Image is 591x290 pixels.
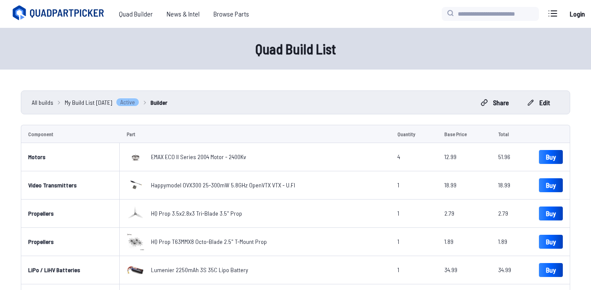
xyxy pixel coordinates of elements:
td: Component [21,125,120,143]
button: Share [473,96,516,110]
a: Buy [539,207,563,220]
td: 18.99 [437,171,492,200]
a: Buy [539,150,563,164]
a: Buy [539,178,563,192]
a: Builder [151,98,167,107]
a: Browse Parts [207,5,256,23]
a: HQ Prop T63MMX8 Octo-Blade 2.5" T-Mount Prop [151,237,267,246]
a: News & Intel [160,5,207,23]
td: Part [120,125,390,143]
a: Happymodel OVX300 25-300mW 5.8GHz OpenVTX VTX - U.Fl [151,181,295,190]
a: Propellers [28,238,54,245]
a: LiPo / LiHV Batteries [28,266,80,273]
td: 2.79 [437,200,492,228]
span: My Build List [DATE] [65,98,112,107]
span: 1 [397,181,399,189]
td: 1.89 [437,228,492,256]
img: image [127,148,144,166]
h1: Quad Build List [18,38,573,59]
td: Quantity [391,125,437,143]
a: Propellers [28,210,54,217]
td: 1.89 [491,228,532,256]
span: 1 [397,238,399,245]
span: 4 [397,153,400,160]
img: image [127,233,144,250]
span: 1 [397,266,399,273]
a: Buy [539,235,563,249]
a: Motors [28,153,46,160]
td: 34.99 [491,256,532,284]
a: Video Transmitters [28,181,77,189]
a: Login [567,5,588,23]
td: 2.79 [491,200,532,228]
td: 18.99 [491,171,532,200]
img: image [127,261,144,279]
span: HQ Prop 3.5x2.8x3 Tri-Blade 3.5" Prop [151,210,242,217]
img: image [127,177,144,194]
a: HQ Prop 3.5x2.8x3 Tri-Blade 3.5" Prop [151,209,242,218]
a: Buy [539,263,563,277]
span: Happymodel OVX300 25-300mW 5.8GHz OpenVTX VTX - U.Fl [151,181,295,189]
td: Total [491,125,532,143]
td: 12.99 [437,143,492,171]
span: EMAX ECO II Series 2004 Motor - 2400Kv [151,153,246,160]
span: Lumenier 2250mAh 3S 35C Lipo Battery [151,266,248,273]
img: image [127,205,144,222]
a: All builds [32,98,53,107]
a: Quad Builder [112,5,160,23]
a: Lumenier 2250mAh 3S 35C Lipo Battery [151,266,248,274]
a: My Build List [DATE]Active [65,98,139,107]
td: 51.96 [491,143,532,171]
span: HQ Prop T63MMX8 Octo-Blade 2.5" T-Mount Prop [151,238,267,245]
td: Base Price [437,125,492,143]
span: 1 [397,210,399,217]
td: 34.99 [437,256,492,284]
button: Edit [520,96,558,110]
span: Active [116,98,139,107]
a: EMAX ECO II Series 2004 Motor - 2400Kv [151,153,246,161]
